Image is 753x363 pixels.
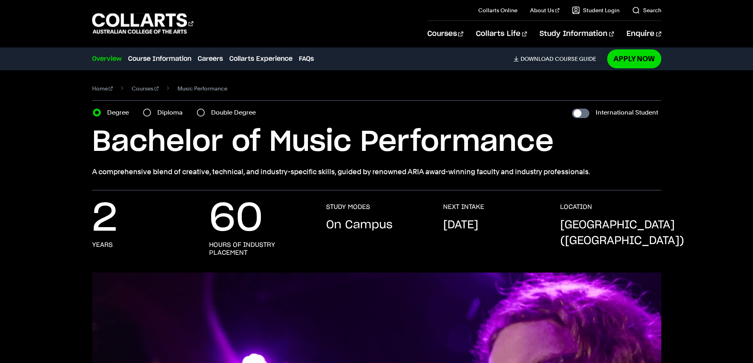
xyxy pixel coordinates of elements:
a: Student Login [572,6,619,14]
a: Home [92,83,113,94]
a: Apply Now [607,49,661,68]
span: Music Performance [177,83,227,94]
h3: years [92,241,113,249]
a: DownloadCourse Guide [513,55,602,62]
a: Course Information [128,54,191,64]
label: Double Degree [211,107,260,118]
label: International Student [596,107,658,118]
h1: Bachelor of Music Performance [92,124,661,160]
p: A comprehensive blend of creative, technical, and industry-specific skills, guided by renowned AR... [92,166,661,177]
a: Search [632,6,661,14]
a: FAQs [299,54,314,64]
div: Go to homepage [92,12,193,35]
a: Collarts Online [478,6,517,14]
span: Download [521,55,553,62]
a: Enquire [627,21,661,47]
h3: LOCATION [560,203,592,211]
a: Overview [92,54,122,64]
p: 60 [209,203,263,235]
a: Collarts Life [476,21,527,47]
a: About Us [530,6,559,14]
a: Study Information [540,21,614,47]
label: Diploma [157,107,187,118]
h3: STUDY MODES [326,203,370,211]
p: 2 [92,203,117,235]
label: Degree [107,107,134,118]
h3: hours of industry placement [209,241,310,257]
a: Careers [198,54,223,64]
p: [GEOGRAPHIC_DATA] ([GEOGRAPHIC_DATA]) [560,217,684,249]
h3: NEXT INTAKE [443,203,484,211]
p: On Campus [326,217,393,233]
a: Collarts Experience [229,54,293,64]
p: [DATE] [443,217,478,233]
a: Courses [132,83,159,94]
a: Courses [427,21,463,47]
